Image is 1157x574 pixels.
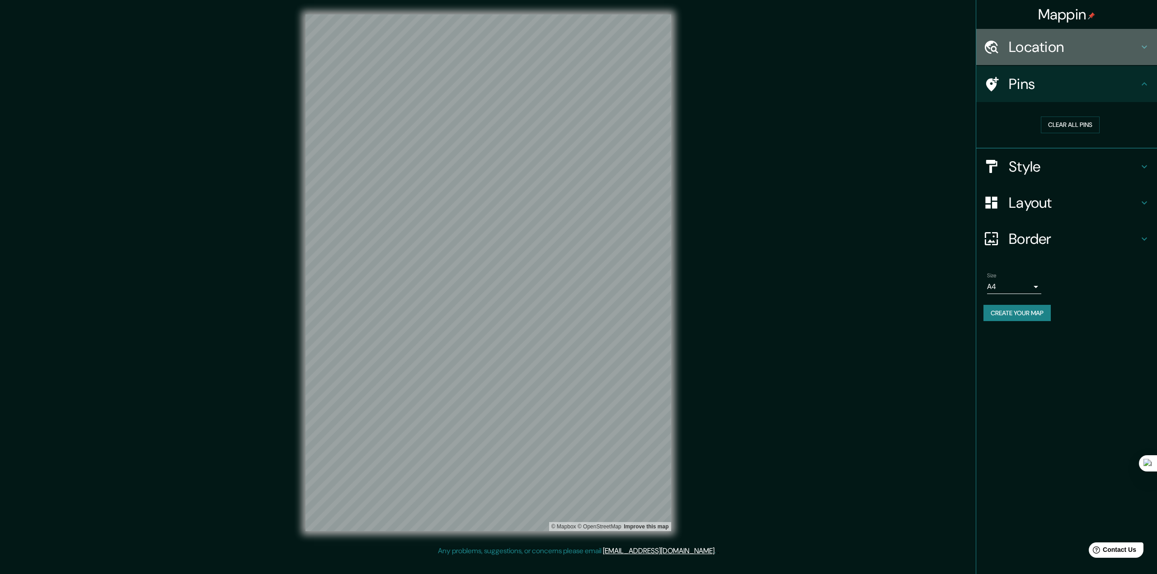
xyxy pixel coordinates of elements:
p: Any problems, suggestions, or concerns please email . [438,546,716,556]
a: OpenStreetMap [578,523,621,530]
h4: Pins [1009,75,1139,93]
a: Mapbox [551,523,576,530]
button: Create your map [983,305,1051,322]
label: Size [987,271,997,279]
div: Layout [976,185,1157,221]
h4: Mappin [1038,5,1096,23]
a: [EMAIL_ADDRESS][DOMAIN_NAME] [603,546,715,555]
h4: Layout [1009,194,1139,212]
div: Border [976,221,1157,257]
a: Map feedback [624,523,668,530]
div: Style [976,149,1157,185]
div: Location [976,29,1157,65]
h4: Location [1009,38,1139,56]
h4: Border [1009,230,1139,248]
div: . [716,546,717,556]
div: Pins [976,66,1157,102]
button: Clear all pins [1041,117,1100,133]
iframe: Help widget launcher [1077,539,1147,564]
canvas: Map [306,14,671,531]
h4: Style [1009,158,1139,176]
img: pin-icon.png [1088,12,1095,19]
div: . [717,546,719,556]
div: A4 [987,280,1041,294]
